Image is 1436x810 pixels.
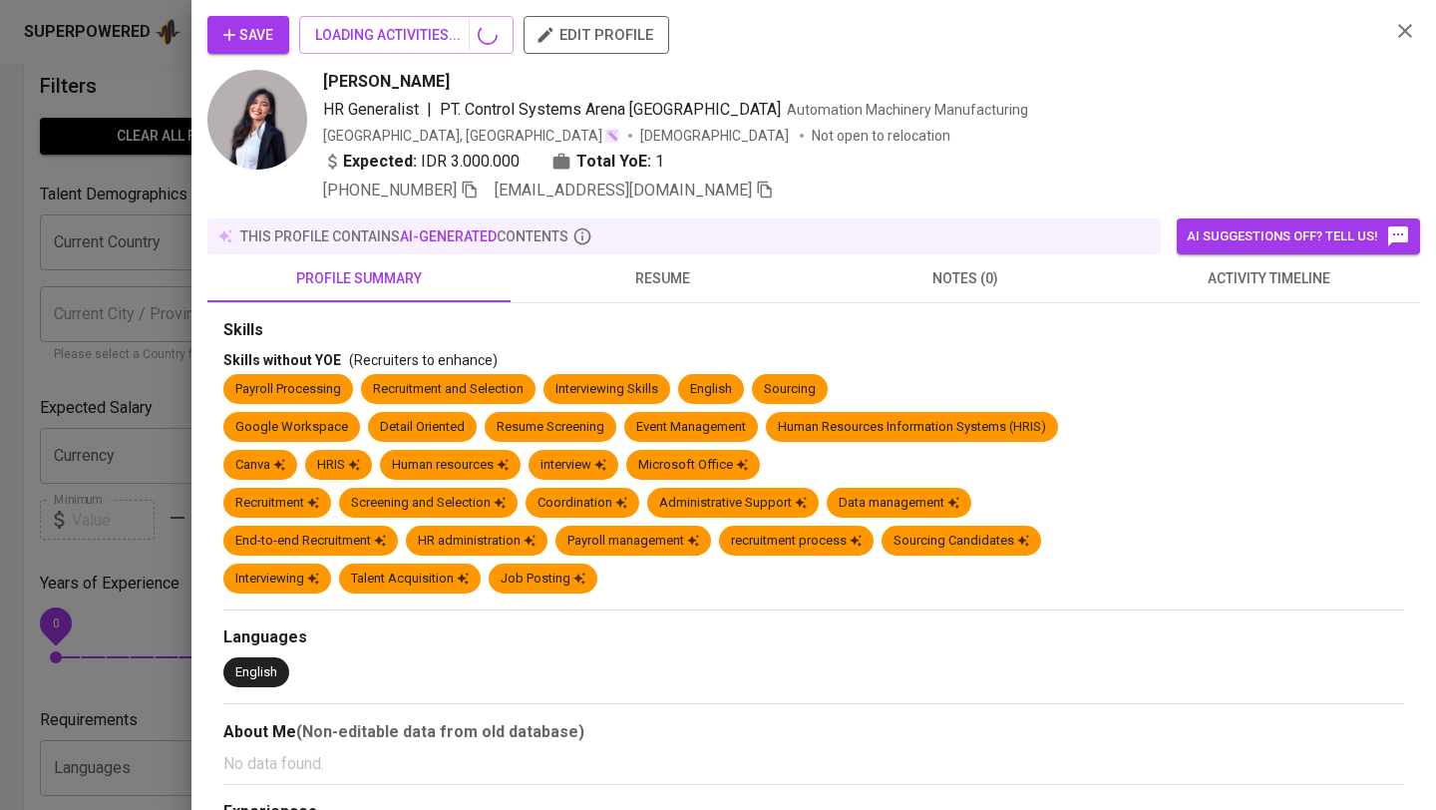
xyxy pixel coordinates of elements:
[497,418,604,437] div: Resume Screening
[778,418,1046,437] div: Human Resources Information Systems (HRIS)
[655,150,664,174] span: 1
[223,23,273,48] span: Save
[315,23,498,48] span: LOADING ACTIVITIES...
[1177,218,1420,254] button: AI suggestions off? Tell us!
[538,494,627,513] div: Coordination
[219,266,499,291] span: profile summary
[296,722,584,741] b: (Non-editable data from old database)
[207,70,307,170] img: b2fbfcf91ab9b390fa29fba0b30e5e37.jpeg
[223,720,1404,744] div: About Me
[343,150,417,174] b: Expected:
[392,456,509,475] div: Human resources
[539,22,653,48] span: edit profile
[223,626,1404,649] div: Languages
[349,352,498,368] span: (Recruiters to enhance)
[495,181,752,200] span: [EMAIL_ADDRESS][DOMAIN_NAME]
[235,418,348,437] div: Google Workspace
[787,102,1028,118] span: Automation Machinery Manufacturing
[323,100,419,119] span: HR Generalist
[731,532,862,551] div: recruitment process
[351,494,506,513] div: Screening and Selection
[380,418,465,437] div: Detail Oriented
[235,380,341,399] div: Payroll Processing
[1187,224,1410,248] span: AI suggestions off? Tell us!
[540,456,606,475] div: interview
[524,26,669,42] a: edit profile
[812,126,950,146] p: Not open to relocation
[223,352,341,368] span: Skills without YOE
[690,380,732,399] div: English
[659,494,807,513] div: Administrative Support
[207,16,289,54] button: Save
[240,226,568,246] p: this profile contains contents
[567,532,699,551] div: Payroll management
[427,98,432,122] span: |
[400,228,497,244] span: AI-generated
[638,456,748,475] div: Microsoft Office
[839,494,959,513] div: Data management
[555,380,658,399] div: Interviewing Skills
[351,570,469,589] div: Talent Acquisition
[764,380,816,399] div: Sourcing
[373,380,524,399] div: Recruitment and Selection
[299,16,514,54] button: LOADING ACTIVITIES...
[235,456,285,475] div: Canva
[323,126,620,146] div: [GEOGRAPHIC_DATA], [GEOGRAPHIC_DATA]
[418,532,536,551] div: HR administration
[317,456,360,475] div: HRIS
[826,266,1105,291] span: notes (0)
[501,570,585,589] div: Job Posting
[1129,266,1408,291] span: activity timeline
[323,181,457,200] span: [PHONE_NUMBER]
[576,150,651,174] b: Total YoE:
[604,128,620,144] img: magic_wand.svg
[523,266,802,291] span: resume
[323,70,450,94] span: [PERSON_NAME]
[636,418,746,437] div: Event Management
[640,126,792,146] span: [DEMOGRAPHIC_DATA]
[223,319,1404,342] div: Skills
[235,532,386,551] div: End-to-end Recruitment
[235,570,319,589] div: Interviewing
[440,100,781,119] span: PT. Control Systems Arena [GEOGRAPHIC_DATA]
[235,663,277,682] div: English
[894,532,1029,551] div: Sourcing Candidates
[235,494,319,513] div: Recruitment
[524,16,669,54] button: edit profile
[323,150,520,174] div: IDR 3.000.000
[223,752,1404,776] p: No data found.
